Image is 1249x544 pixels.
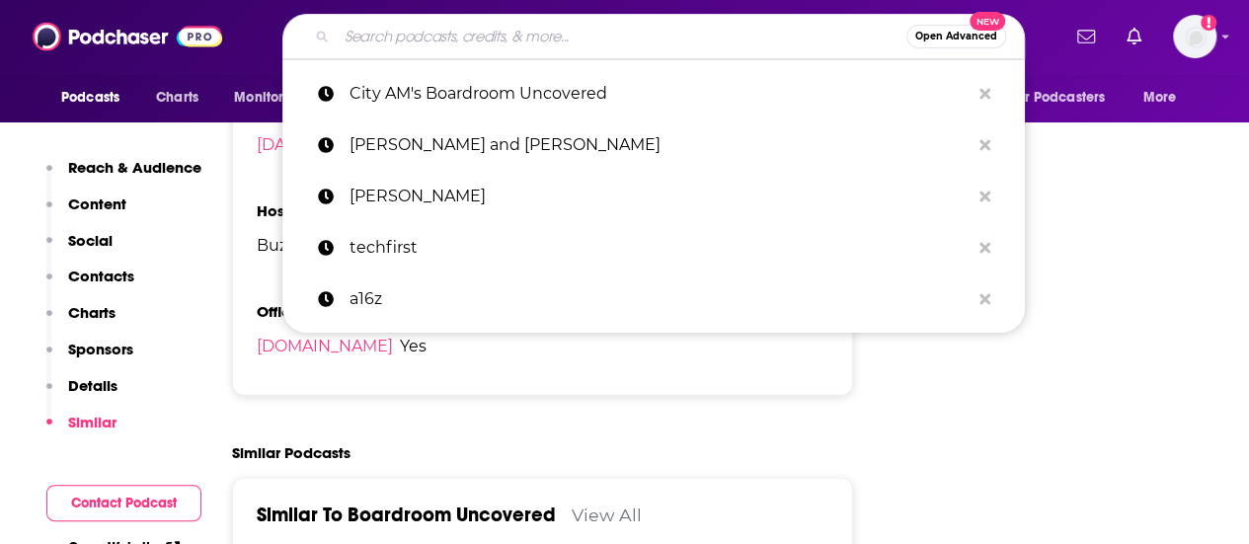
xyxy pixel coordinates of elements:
[1201,15,1216,31] svg: Add a profile image
[282,222,1025,273] a: techfirst
[46,485,201,521] button: Contact Podcast
[156,84,198,112] span: Charts
[33,18,222,55] img: Podchaser - Follow, Share and Rate Podcasts
[68,376,117,395] p: Details
[350,119,970,171] p: elis and john
[1173,15,1216,58] img: User Profile
[46,413,117,449] button: Similar
[572,505,642,525] a: View All
[282,171,1025,222] a: [PERSON_NAME]
[46,267,134,303] button: Contacts
[1010,84,1105,112] span: For Podcasters
[906,25,1006,48] button: Open AdvancedNew
[400,337,543,355] span: Yes
[68,231,113,250] p: Social
[68,340,133,358] p: Sponsors
[46,158,201,194] button: Reach & Audience
[234,84,304,112] span: Monitoring
[257,135,309,154] a: [DATE]
[997,79,1133,117] button: open menu
[350,273,970,325] p: a16z
[68,303,116,322] p: Charts
[1130,79,1202,117] button: open menu
[257,236,400,255] span: Buzzsprout
[915,32,997,41] span: Open Advanced
[46,303,116,340] button: Charts
[282,119,1025,171] a: [PERSON_NAME] and [PERSON_NAME]
[282,68,1025,119] a: City AM's Boardroom Uncovered
[68,158,201,177] p: Reach & Audience
[1143,84,1177,112] span: More
[232,443,351,462] h2: Similar Podcasts
[970,12,1005,31] span: New
[46,376,117,413] button: Details
[1119,20,1149,53] a: Show notifications dropdown
[68,194,126,213] p: Content
[1173,15,1216,58] span: Logged in as maddieFHTGI
[350,222,970,273] p: techfirst
[46,231,113,268] button: Social
[257,503,556,527] a: Similar To Boardroom Uncovered
[46,340,133,376] button: Sponsors
[282,14,1025,59] div: Search podcasts, credits, & more...
[350,68,970,119] p: City AM's Boardroom Uncovered
[257,337,393,355] a: [DOMAIN_NAME]
[257,302,400,321] h3: Official Website
[220,79,330,117] button: open menu
[1173,15,1216,58] button: Show profile menu
[350,171,970,222] p: bernard marr
[282,273,1025,325] a: a16z
[47,79,145,117] button: open menu
[46,194,126,231] button: Content
[61,84,119,112] span: Podcasts
[143,79,210,117] a: Charts
[257,201,400,220] h3: Hosting Provider
[68,413,117,431] p: Similar
[337,21,906,52] input: Search podcasts, credits, & more...
[68,267,134,285] p: Contacts
[1069,20,1103,53] a: Show notifications dropdown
